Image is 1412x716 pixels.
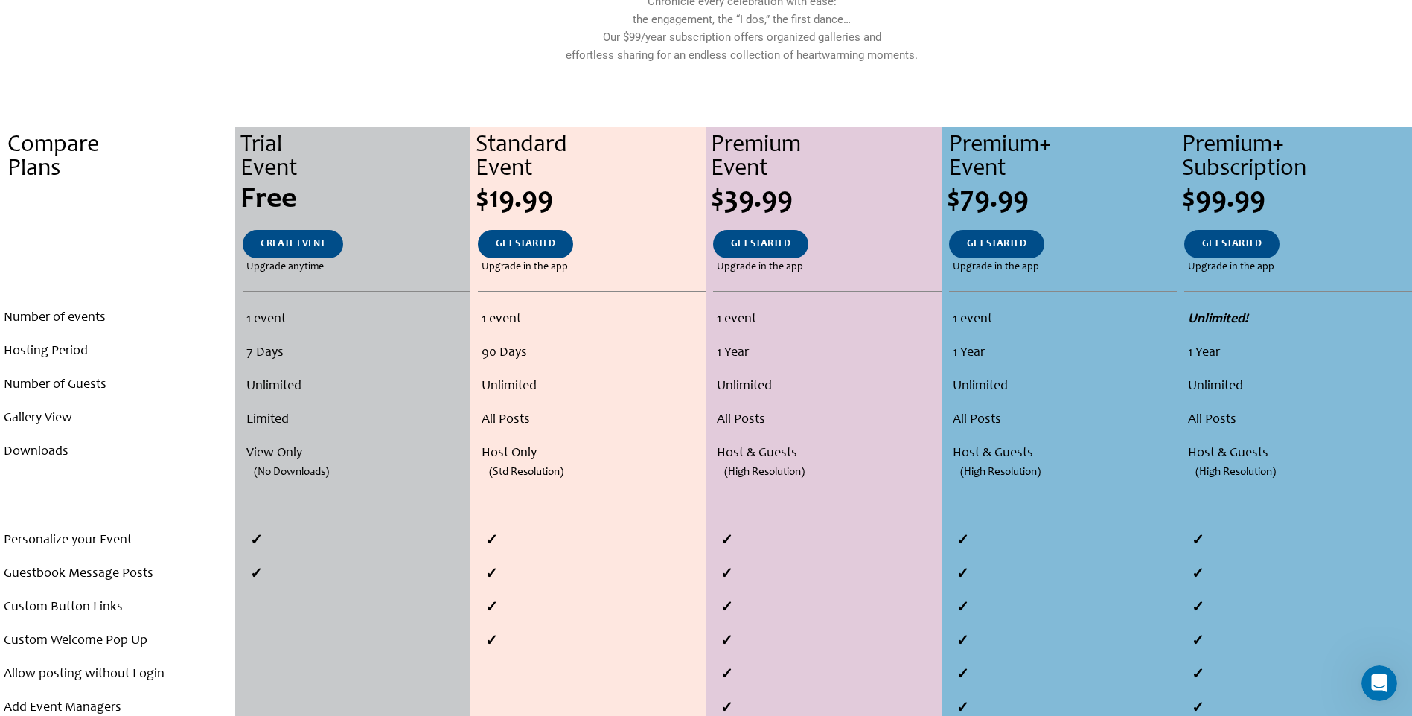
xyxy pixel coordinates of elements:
[1188,437,1408,470] li: Host & Guests
[476,185,706,215] div: $19.99
[1188,403,1408,437] li: All Posts
[482,258,568,276] span: Upgrade in the app
[478,230,573,258] a: GET STARTED
[246,370,466,403] li: Unlimited
[246,258,324,276] span: Upgrade anytime
[482,437,702,470] li: Host Only
[717,437,937,470] li: Host & Guests
[1188,258,1274,276] span: Upgrade in the app
[717,303,937,336] li: 1 event
[240,134,470,182] div: Trial Event
[4,591,231,624] li: Custom Button Links
[116,262,119,272] span: .
[254,456,329,489] span: (No Downloads)
[4,557,231,591] li: Guestbook Message Posts
[4,335,231,368] li: Hosting Period
[246,336,466,370] li: 7 Days
[476,134,706,182] div: Standard Event
[4,524,231,557] li: Personalize your Event
[953,437,1173,470] li: Host & Guests
[240,185,470,215] div: Free
[496,239,555,249] span: GET STARTED
[1188,336,1408,370] li: 1 Year
[1361,665,1397,701] iframe: Intercom live chat
[482,336,702,370] li: 90 Days
[243,230,343,258] a: CREATE EVENT
[717,258,803,276] span: Upgrade in the app
[482,370,702,403] li: Unlimited
[960,456,1041,489] span: (High Resolution)
[947,185,1177,215] div: $79.99
[713,230,808,258] a: GET STARTED
[1188,370,1408,403] li: Unlimited
[1202,239,1262,249] span: GET STARTED
[717,403,937,437] li: All Posts
[114,185,121,215] span: .
[4,402,231,435] li: Gallery View
[116,239,119,249] span: .
[4,624,231,658] li: Custom Welcome Pop Up
[949,230,1044,258] a: GET STARTED
[949,134,1177,182] div: Premium+ Event
[4,658,231,691] li: Allow posting without Login
[1188,313,1248,326] strong: Unlimited!
[4,301,231,335] li: Number of events
[4,368,231,402] li: Number of Guests
[953,336,1173,370] li: 1 Year
[482,403,702,437] li: All Posts
[1182,134,1412,182] div: Premium+ Subscription
[4,435,231,469] li: Downloads
[711,185,941,215] div: $39.99
[717,336,937,370] li: 1 Year
[7,134,235,182] div: Compare Plans
[246,403,466,437] li: Limited
[1195,456,1276,489] span: (High Resolution)
[953,258,1039,276] span: Upgrade in the app
[711,134,941,182] div: Premium Event
[724,456,805,489] span: (High Resolution)
[717,370,937,403] li: Unlimited
[1184,230,1280,258] a: GET STARTED
[98,230,137,258] a: .
[246,303,466,336] li: 1 event
[489,456,563,489] span: (Std Resolution)
[246,437,466,470] li: View Only
[953,303,1173,336] li: 1 event
[261,239,325,249] span: CREATE EVENT
[953,370,1173,403] li: Unlimited
[953,403,1173,437] li: All Posts
[967,239,1026,249] span: GET STARTED
[1182,185,1412,215] div: $99.99
[482,303,702,336] li: 1 event
[731,239,790,249] span: GET STARTED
